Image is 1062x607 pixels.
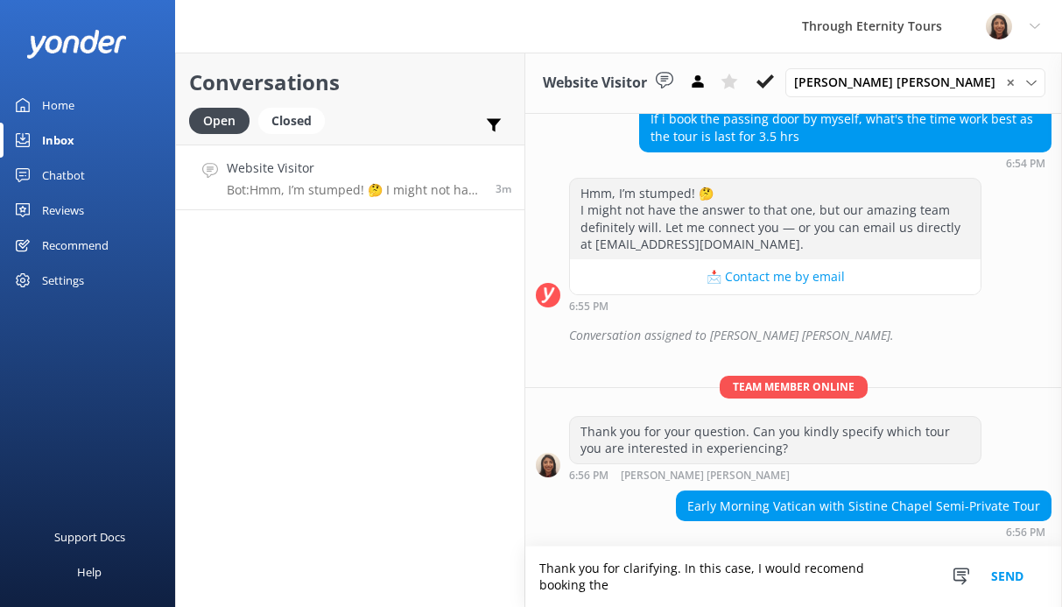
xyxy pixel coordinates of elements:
[42,88,74,123] div: Home
[569,469,981,482] div: Aug 21 2025 06:56pm (UTC +02:00) Europe/Amsterdam
[42,193,84,228] div: Reviews
[569,300,981,312] div: Aug 21 2025 06:55pm (UTC +02:00) Europe/Amsterdam
[570,417,981,463] div: Thank you for your question. Can you kindly specify which tour you are interested in experiencing?
[176,145,524,210] a: Website VisitorBot:Hmm, I’m stumped! 🤔 I might not have the answer to that one, but our amazing t...
[496,181,511,196] span: Aug 21 2025 06:54pm (UTC +02:00) Europe/Amsterdam
[794,73,1006,92] span: [PERSON_NAME] [PERSON_NAME]
[1006,527,1045,538] strong: 6:56 PM
[569,321,1051,350] div: Conversation assigned to [PERSON_NAME] [PERSON_NAME].
[525,547,1062,607] textarea: Thank you for clarifying. In this case, I would recomend booking the
[227,159,482,178] h4: Website Visitor
[677,491,1051,521] div: Early Morning Vatican with Sistine Chapel Semi-Private Tour
[974,547,1040,607] button: Send
[720,376,868,398] span: Team member online
[986,13,1012,39] img: 725-1755267273.png
[189,66,511,99] h2: Conversations
[639,157,1051,169] div: Aug 21 2025 06:54pm (UTC +02:00) Europe/Amsterdam
[42,263,84,298] div: Settings
[543,72,647,95] h3: Website Visitor
[785,68,1045,96] div: Assign User
[227,182,482,198] p: Bot: Hmm, I’m stumped! 🤔 I might not have the answer to that one, but our amazing team definitely...
[42,228,109,263] div: Recommend
[1006,159,1045,169] strong: 6:54 PM
[189,110,258,130] a: Open
[536,321,1051,350] div: 2025-08-21T16:55:57.639
[26,30,127,59] img: yonder-white-logo.png
[570,179,981,259] div: Hmm, I’m stumped! 🤔 I might not have the answer to that one, but our amazing team definitely will...
[42,158,85,193] div: Chatbot
[676,526,1051,538] div: Aug 21 2025 06:56pm (UTC +02:00) Europe/Amsterdam
[54,519,125,554] div: Support Docs
[621,470,790,482] span: [PERSON_NAME] [PERSON_NAME]
[258,108,325,134] div: Closed
[77,554,102,589] div: Help
[569,301,608,312] strong: 6:55 PM
[189,108,250,134] div: Open
[640,104,1051,151] div: If i book the passing door by myself, what's the time work best as the tour is last for 3.5 hrs
[570,259,981,294] button: 📩 Contact me by email
[42,123,74,158] div: Inbox
[258,110,334,130] a: Closed
[1006,74,1015,91] span: ✕
[569,470,608,482] strong: 6:56 PM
